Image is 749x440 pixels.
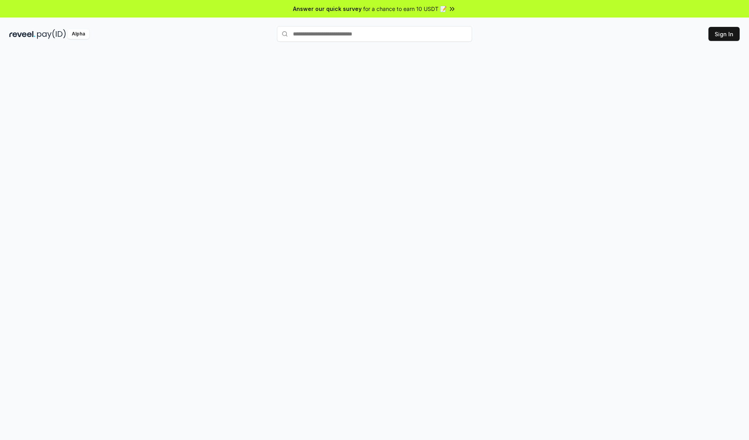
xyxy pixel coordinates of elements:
div: Alpha [67,29,89,39]
button: Sign In [708,27,740,41]
img: pay_id [37,29,66,39]
img: reveel_dark [9,29,35,39]
span: Answer our quick survey [293,5,362,13]
span: for a chance to earn 10 USDT 📝 [363,5,447,13]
